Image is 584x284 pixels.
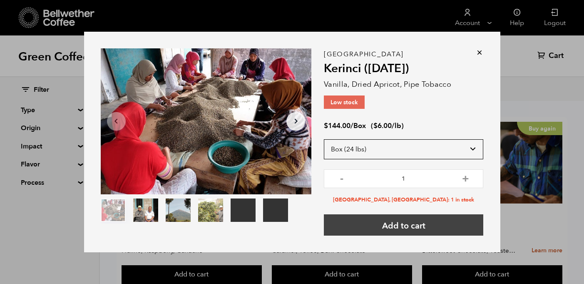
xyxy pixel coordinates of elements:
button: Add to cart [324,214,483,236]
p: Low stock [324,96,365,109]
p: Vanilla, Dried Apricot, Pipe Tobacco [324,79,483,90]
bdi: 144.00 [324,121,350,131]
video: Your browser does not support the video tag. [263,199,288,222]
bdi: 6.00 [373,121,392,131]
span: $ [373,121,378,131]
li: [GEOGRAPHIC_DATA], [GEOGRAPHIC_DATA]: 1 in stock [324,196,483,204]
span: / [350,121,353,131]
span: $ [324,121,328,131]
span: Box [353,121,366,131]
h2: Kerinci ([DATE]) [324,62,483,76]
video: Your browser does not support the video tag. [231,199,256,222]
span: /lb [392,121,401,131]
button: + [460,173,471,182]
span: ( ) [371,121,404,131]
button: - [336,173,347,182]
